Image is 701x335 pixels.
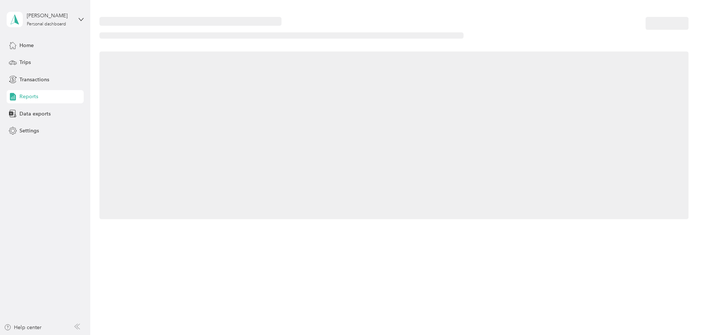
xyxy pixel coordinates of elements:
span: Reports [19,93,38,100]
span: Home [19,42,34,49]
span: Data exports [19,110,51,118]
div: Personal dashboard [27,22,66,26]
div: [PERSON_NAME] [27,12,73,19]
span: Settings [19,127,39,135]
iframe: Everlance-gr Chat Button Frame [660,294,701,335]
span: Trips [19,58,31,66]
button: Help center [4,324,41,331]
span: Transactions [19,76,49,83]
